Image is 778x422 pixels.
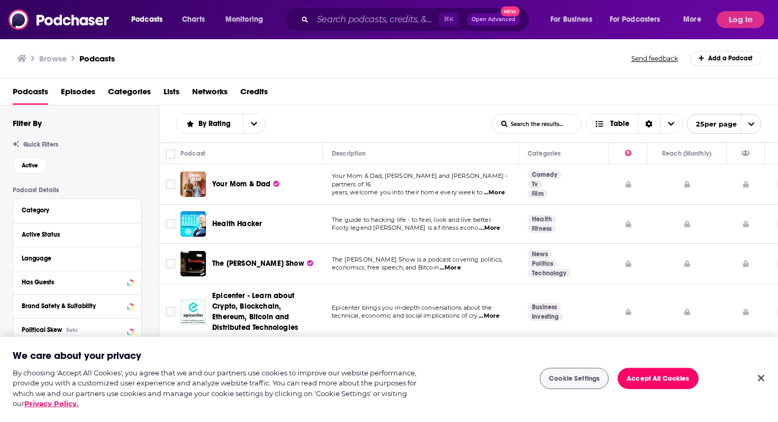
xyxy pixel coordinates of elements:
[603,11,676,28] button: open menu
[540,368,609,389] button: Cookie Settings
[484,188,505,197] span: ...More
[332,147,366,160] div: Description
[22,275,133,289] button: Has Guests
[175,11,211,28] a: Charts
[332,264,439,271] span: economics, free speech, and Bitcoin
[332,312,478,319] span: technical, economic and social implications of cry
[212,219,262,229] a: Health Hacker
[294,7,539,32] div: Search podcasts, credits, & more...
[610,120,629,128] span: Table
[192,83,228,105] a: Networks
[472,17,515,22] span: Open Advanced
[8,10,110,30] img: Podchaser - Follow, Share and Rate Podcasts
[528,259,557,268] a: Politics
[528,215,556,223] a: Health
[212,291,298,332] span: Epicenter - Learn about Crypto, Blockchain, Ethereum, Bitcoin and Distributed Technologies
[166,179,175,189] span: Toggle select row
[13,118,42,128] h2: Filter By
[124,11,176,28] button: open menu
[586,114,683,134] h2: Choose View
[212,258,313,269] a: The [PERSON_NAME] Show
[212,179,270,188] span: Your Mom & Dad
[687,114,762,134] button: open menu
[243,114,265,133] button: open menu
[39,53,67,64] h3: Browse
[690,51,762,66] a: Add a Podcast
[13,157,47,174] button: Active
[625,147,631,160] div: Power Score
[131,12,162,27] span: Podcasts
[332,256,502,263] span: The [PERSON_NAME] Show is a podcast covering politics,
[22,228,133,241] button: Active Status
[332,224,478,231] span: Footy legend [PERSON_NAME] is a fitness econo
[528,225,556,233] a: Fitness
[313,11,439,28] input: Search podcasts, credits, & more...
[180,172,206,197] img: Your Mom & Dad
[23,141,58,148] span: Quick Filters
[478,312,500,320] span: ...More
[13,368,428,409] div: By choosing 'Accept All Cookies', you agree that we and our partners use cookies to improve our w...
[332,304,492,311] span: Epicenter brings you in-depth conversations about the
[22,252,133,265] button: Language
[332,216,492,223] span: The guide to hacking life - to feel, look and live better.
[164,83,179,105] a: Lists
[550,12,592,27] span: For Business
[638,114,660,133] div: Sort Direction
[212,259,304,268] span: The [PERSON_NAME] Show
[440,264,461,272] span: ...More
[212,179,279,190] a: Your Mom & Dad
[501,6,520,16] span: New
[24,399,78,408] a: More information about your privacy, opens in a new tab
[180,299,206,325] img: Epicenter - Learn about Crypto, Blockchain, Ethereum, Bitcoin and Distributed Technologies
[13,349,141,363] h2: We care about your privacy
[176,114,266,134] h2: Choose List sort
[528,147,560,160] div: Categories
[198,120,234,128] span: By Rating
[13,83,48,105] a: Podcasts
[22,302,124,310] div: Brand Safety & Suitability
[180,251,206,276] img: The Peter McCormack Show
[166,259,175,268] span: Toggle select row
[467,13,520,26] button: Open AdvancedNew
[240,83,268,105] a: Credits
[479,224,500,232] span: ...More
[13,186,142,194] p: Podcast Details
[166,219,175,229] span: Toggle select row
[61,83,95,105] span: Episodes
[212,291,317,333] a: Epicenter - Learn about Crypto, Blockchain, Ethereum, Bitcoin and Distributed Technologies
[741,147,749,160] div: Has Guests
[22,323,133,336] button: Political SkewBeta
[528,312,563,321] a: Investing
[22,299,133,312] button: Brand Safety & Suitability
[79,53,115,64] a: Podcasts
[610,12,661,27] span: For Podcasters
[717,11,764,28] button: Log In
[332,172,508,188] span: Your Mom & Dad, [PERSON_NAME] and [PERSON_NAME] - partners of 16
[22,255,126,262] div: Language
[662,147,711,160] div: Reach (Monthly)
[676,11,714,28] button: open menu
[528,269,571,277] a: Technology
[22,231,126,238] div: Active Status
[22,206,126,214] div: Category
[108,83,151,105] a: Categories
[180,211,206,237] img: Health Hacker
[439,13,458,26] span: ⌘ K
[22,163,38,168] span: Active
[225,12,263,27] span: Monitoring
[528,190,548,198] a: Film
[22,279,124,286] div: Has Guests
[687,116,737,132] span: 25 per page
[528,180,542,188] a: Tv
[180,147,205,160] div: Podcast
[218,11,277,28] button: open menu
